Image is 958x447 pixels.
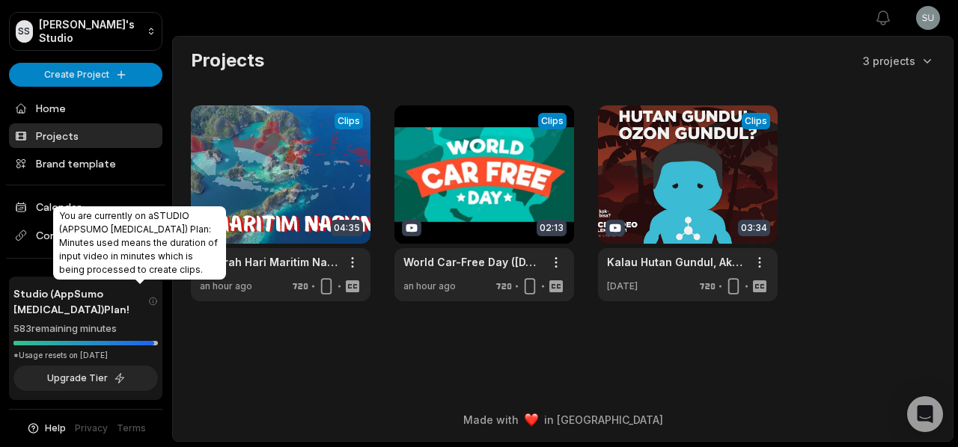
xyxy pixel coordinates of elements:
[191,49,264,73] h2: Projects
[9,123,162,148] a: Projects
[525,413,538,427] img: heart emoji
[60,88,134,98] div: Domain Overview
[13,286,148,317] span: Studio (AppSumo [MEDICAL_DATA]) Plan!
[39,18,141,45] p: [PERSON_NAME]'s Studio
[45,422,66,435] span: Help
[13,321,158,336] div: 583 remaining minutes
[863,53,935,69] button: 3 projects
[13,350,158,361] div: *Usage resets on [DATE]
[13,366,158,391] button: Upgrade Tier
[26,422,66,435] button: Help
[168,88,247,98] div: Keywords by Traffic
[151,87,163,99] img: tab_keywords_by_traffic_grey.svg
[9,222,162,249] span: Connect Socials
[9,96,162,120] a: Home
[24,24,36,36] img: logo_orange.svg
[43,87,55,99] img: tab_domain_overview_orange.svg
[59,210,218,275] span: You are currently on a STUDIO (APPSUMO [MEDICAL_DATA]) Plan : Minutes used means the duration of ...
[200,254,338,270] a: Sejarah Hari Maritim Nasional ([DATE]) [PERSON_NAME] Maknanya
[42,24,73,36] div: v 4.0.25
[24,39,36,51] img: website_grey.svg
[9,63,162,87] button: Create Project
[16,20,33,43] div: SS
[75,422,108,435] a: Privacy
[186,412,939,428] div: Made with in [GEOGRAPHIC_DATA]
[39,39,165,51] div: Domain: [DOMAIN_NAME]
[907,396,943,432] div: Open Intercom Messenger
[403,254,541,270] a: World Car-Free Day ([DATE]), Activities and How to Celebrate World Car-Free Day
[9,194,162,219] a: Calendar
[117,422,146,435] a: Terms
[607,254,745,270] a: Kalau Hutan Gundul, Akankah Ozon Semakin Bolong? #sciencevideochallenge #untukmubumiku
[9,151,162,176] a: Brand template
